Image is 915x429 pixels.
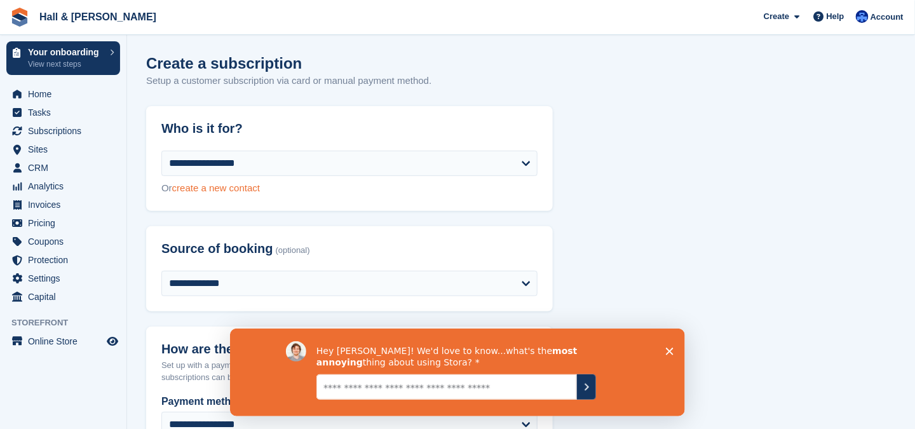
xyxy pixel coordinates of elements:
[161,342,538,357] h2: How are they paying?
[28,48,104,57] p: Your onboarding
[6,269,120,287] a: menu
[161,394,538,409] label: Payment method
[34,6,161,27] a: Hall & [PERSON_NAME]
[146,55,302,72] h1: Create a subscription
[28,233,104,250] span: Coupons
[6,288,120,306] a: menu
[856,10,869,23] img: Claire Banham
[764,10,789,23] span: Create
[871,11,904,24] span: Account
[28,177,104,195] span: Analytics
[161,359,538,384] p: Set up with a payment card or Direct Debit now, or with a manual method. Manual payment method su...
[6,41,120,75] a: Your onboarding View next steps
[161,121,538,136] h2: Who is it for?
[10,8,29,27] img: stora-icon-8386f47178a22dfd0bd8f6a31ec36ba5ce8667c1dd55bd0f319d3a0aa187defe.svg
[6,140,120,158] a: menu
[276,246,310,255] span: (optional)
[6,159,120,177] a: menu
[28,104,104,121] span: Tasks
[6,332,120,350] a: menu
[230,329,685,416] iframe: Survey by David from Stora
[172,182,260,193] a: create a new contact
[28,269,104,287] span: Settings
[28,58,104,70] p: View next steps
[6,85,120,103] a: menu
[6,233,120,250] a: menu
[28,159,104,177] span: CRM
[28,140,104,158] span: Sites
[161,181,538,196] div: Or
[105,334,120,349] a: Preview store
[6,251,120,269] a: menu
[6,122,120,140] a: menu
[28,251,104,269] span: Protection
[6,196,120,214] a: menu
[827,10,844,23] span: Help
[28,214,104,232] span: Pricing
[11,317,126,329] span: Storefront
[6,214,120,232] a: menu
[28,85,104,103] span: Home
[28,332,104,350] span: Online Store
[28,122,104,140] span: Subscriptions
[28,196,104,214] span: Invoices
[6,177,120,195] a: menu
[161,242,273,256] span: Source of booking
[6,104,120,121] a: menu
[146,74,431,88] p: Setup a customer subscription via card or manual payment method.
[28,288,104,306] span: Capital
